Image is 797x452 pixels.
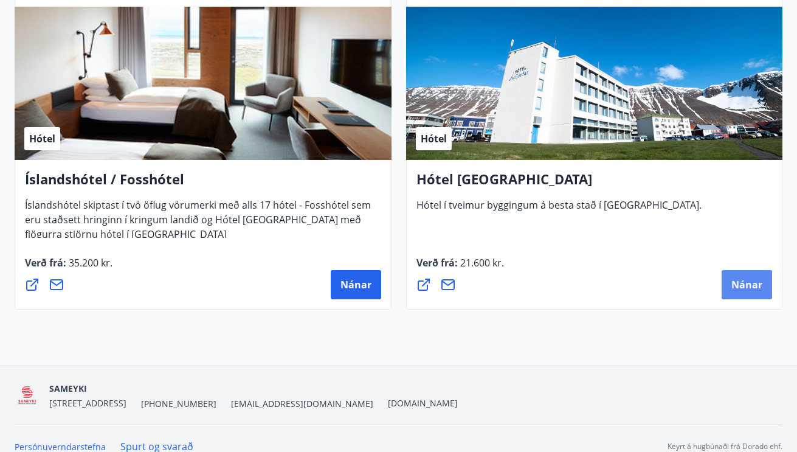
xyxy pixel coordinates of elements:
span: Hótel [29,132,55,145]
span: SAMEYKI [49,383,87,394]
span: Hótel [421,132,447,145]
span: 35.200 kr. [66,256,112,269]
span: [STREET_ADDRESS] [49,397,126,409]
a: [DOMAIN_NAME] [388,397,458,409]
span: [EMAIL_ADDRESS][DOMAIN_NAME] [231,398,373,410]
p: Keyrt á hugbúnaði frá Dorado ehf. [668,441,782,452]
span: Verð frá : [416,256,504,279]
span: Hótel í tveimur byggingum á besta stað í [GEOGRAPHIC_DATA]. [416,198,702,221]
span: Íslandshótel skiptast í tvö öflug vörumerki með alls 17 hótel - Fosshótel sem eru staðsett hringi... [25,198,371,251]
span: Nánar [731,278,762,291]
span: Nánar [340,278,371,291]
span: [PHONE_NUMBER] [141,398,216,410]
span: Verð frá : [25,256,112,279]
h4: Hótel [GEOGRAPHIC_DATA] [416,170,773,198]
button: Nánar [722,270,772,299]
span: 21.600 kr. [458,256,504,269]
img: 5QO2FORUuMeaEQbdwbcTl28EtwdGrpJ2a0ZOehIg.png [15,383,40,409]
h4: Íslandshótel / Fosshótel [25,170,381,198]
button: Nánar [331,270,381,299]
